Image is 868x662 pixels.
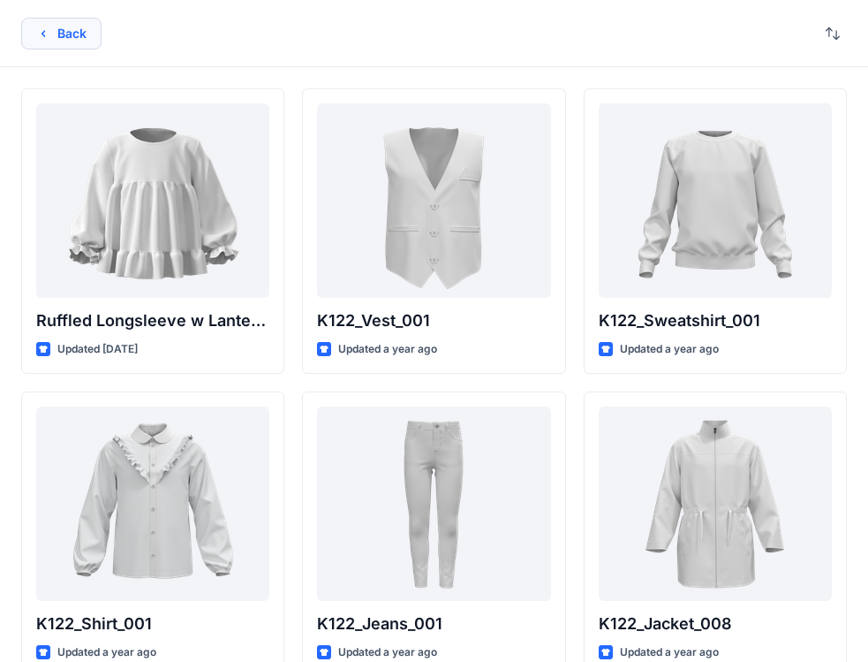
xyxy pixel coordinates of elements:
p: Updated a year ago [620,340,719,359]
a: Ruffled Longsleeve w Lantern Sleeve [36,103,269,298]
p: Updated a year ago [338,340,437,359]
a: K122_Jeans_001 [317,407,550,601]
a: K122_Vest_001 [317,103,550,298]
p: K122_Jacket_008 [599,612,832,636]
p: Updated a year ago [620,643,719,662]
p: Updated a year ago [57,643,156,662]
p: K122_Sweatshirt_001 [599,308,832,333]
p: Updated [DATE] [57,340,138,359]
p: Ruffled Longsleeve w Lantern Sleeve [36,308,269,333]
button: Back [21,18,102,49]
p: Updated a year ago [338,643,437,662]
a: K122_Jacket_008 [599,407,832,601]
a: K122_Sweatshirt_001 [599,103,832,298]
a: K122_Shirt_001 [36,407,269,601]
p: K122_Vest_001 [317,308,550,333]
p: K122_Shirt_001 [36,612,269,636]
p: K122_Jeans_001 [317,612,550,636]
